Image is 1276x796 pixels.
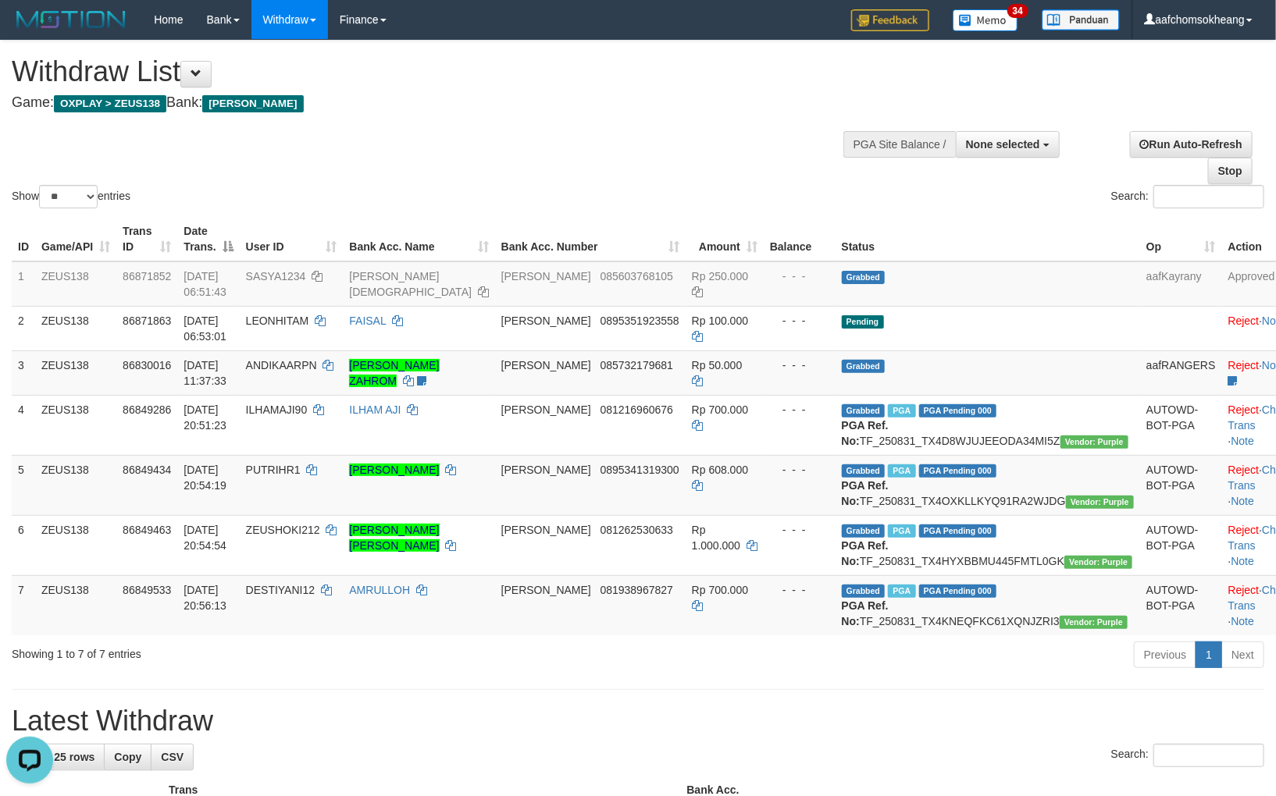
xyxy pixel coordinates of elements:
span: Rp 100.000 [692,314,748,327]
span: None selected [966,138,1040,151]
label: Search: [1111,185,1264,208]
label: Show entries [12,185,130,208]
span: 86871852 [123,270,171,283]
div: PGA Site Balance / [843,131,956,158]
label: Search: [1111,744,1264,767]
a: 1 [1196,641,1222,668]
td: ZEUS138 [35,575,116,635]
input: Search: [1153,744,1264,767]
div: - - - [770,582,829,598]
td: ZEUS138 [35,306,116,350]
td: AUTOWD-BOT-PGA [1140,515,1222,575]
span: Rp 700.000 [692,403,748,416]
span: 86849286 [123,403,171,416]
a: Next [1221,641,1264,668]
span: Copy [114,751,141,763]
td: 4 [12,395,35,455]
a: Reject [1228,584,1260,596]
span: PGA Pending [919,585,997,598]
td: 2 [12,306,35,350]
td: 7 [12,575,35,635]
span: Vendor URL: https://trx4.1velocity.biz [1060,435,1128,449]
a: ILHAM AJI [349,403,401,416]
span: SASYA1234 [246,270,306,283]
a: CSV [151,744,194,770]
a: Note [1231,495,1255,507]
span: PGA Pending [919,464,997,478]
th: ID [12,217,35,261]
a: FAISAL [349,314,386,327]
div: - - - [770,402,829,418]
a: Stop [1208,158,1253,184]
span: [DATE] 11:37:33 [184,359,226,387]
a: [PERSON_NAME] [349,464,439,476]
span: Copy 081938967827 to clipboard [601,584,673,596]
span: Copy 085603768105 to clipboard [601,270,673,283]
td: TF_250831_TX4D8WJUJEEODA34MI5Z [836,395,1140,455]
td: AUTOWD-BOT-PGA [1140,395,1222,455]
select: Showentries [39,185,98,208]
th: Game/API: activate to sort column ascending [35,217,116,261]
th: Bank Acc. Name: activate to sort column ascending [343,217,494,261]
td: aafRANGERS [1140,350,1222,395]
a: Copy [104,744,151,770]
img: MOTION_logo.png [12,8,130,31]
span: Grabbed [842,271,886,284]
div: - - - [770,313,829,329]
span: DESTIYANI12 [246,584,315,596]
a: Note [1231,615,1255,627]
td: ZEUS138 [35,350,116,395]
span: [PERSON_NAME] [501,314,591,327]
span: [DATE] 06:51:43 [184,270,226,298]
span: Vendor URL: https://trx4.1velocity.biz [1060,616,1128,629]
span: 86830016 [123,359,171,371]
span: [DATE] 20:51:23 [184,403,226,432]
td: 5 [12,455,35,515]
td: ZEUS138 [35,395,116,455]
span: Copy 0895351923558 to clipboard [601,314,679,327]
th: Amount: activate to sort column ascending [686,217,764,261]
a: Note [1231,435,1255,447]
span: [PERSON_NAME] [501,584,591,596]
span: Copy 081262530633 to clipboard [601,524,673,536]
img: Button%20Memo.svg [953,9,1018,31]
div: - - - [770,357,829,373]
a: Reject [1228,403,1260,416]
th: Op: activate to sort column ascending [1140,217,1222,261]
td: 6 [12,515,35,575]
span: ZEUSHOKI212 [246,524,320,536]
span: Vendor URL: https://trx4.1velocity.biz [1066,496,1134,509]
span: [DATE] 20:54:54 [184,524,226,552]
span: ANDIKAARPN [246,359,317,371]
b: PGA Ref. No: [842,479,889,507]
td: 3 [12,350,35,395]
input: Search: [1153,185,1264,208]
td: ZEUS138 [35,515,116,575]
img: panduan.png [1042,9,1120,30]
span: Rp 1.000.000 [692,524,740,552]
a: Reject [1228,359,1260,371]
span: PGA Pending [919,524,997,538]
span: 34 [1007,4,1028,18]
span: Vendor URL: https://trx4.1velocity.biz [1064,556,1132,569]
span: ILHAMAJI90 [246,403,308,416]
span: 86871863 [123,314,171,327]
a: Reject [1228,314,1260,327]
a: Run Auto-Refresh [1130,131,1253,158]
a: Reject [1228,524,1260,536]
td: AUTOWD-BOT-PGA [1140,575,1222,635]
span: Rp 250.000 [692,270,748,283]
span: Copy 081216960676 to clipboard [601,403,673,416]
span: [PERSON_NAME] [202,95,303,112]
th: Balance [764,217,836,261]
span: 86849434 [123,464,171,476]
span: 86849533 [123,584,171,596]
b: PGA Ref. No: [842,599,889,627]
span: Marked by aafRornrotha [888,464,915,478]
span: Grabbed [842,464,886,478]
span: [PERSON_NAME] [501,403,591,416]
td: TF_250831_TX4KNEQFKC61XQNJZRI3 [836,575,1140,635]
td: ZEUS138 [35,261,116,307]
h1: Withdraw List [12,56,835,87]
span: Copy 0895341319300 to clipboard [601,464,679,476]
